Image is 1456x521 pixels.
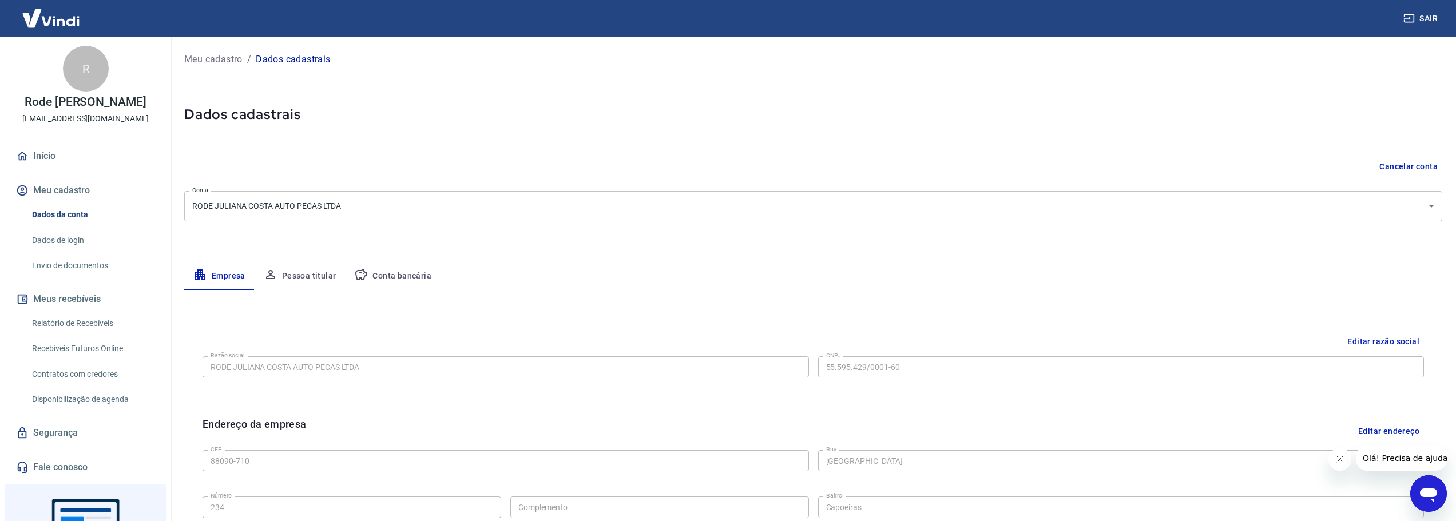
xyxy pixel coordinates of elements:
[211,491,232,500] label: Número
[14,178,157,203] button: Meu cadastro
[27,388,157,411] a: Disponibilização de agenda
[255,263,346,290] button: Pessoa titular
[1375,156,1442,177] button: Cancelar conta
[192,186,208,194] label: Conta
[1410,475,1447,512] iframe: Botão para abrir a janela de mensagens
[14,287,157,312] button: Meus recebíveis
[184,263,255,290] button: Empresa
[203,416,307,446] h6: Endereço da empresa
[7,8,96,17] span: Olá! Precisa de ajuda?
[22,113,149,125] p: [EMAIL_ADDRESS][DOMAIN_NAME]
[247,53,251,66] p: /
[25,96,146,108] p: Rode [PERSON_NAME]
[1356,446,1447,471] iframe: Mensagem da empresa
[27,254,157,277] a: Envio de documentos
[14,144,157,169] a: Início
[184,53,243,66] a: Meu cadastro
[826,445,837,454] label: Rua
[211,351,244,360] label: Razão social
[1354,416,1424,446] button: Editar endereço
[826,351,841,360] label: CNPJ
[1328,448,1351,471] iframe: Fechar mensagem
[256,53,330,66] p: Dados cadastrais
[27,312,157,335] a: Relatório de Recebíveis
[27,337,157,360] a: Recebíveis Futuros Online
[27,363,157,386] a: Contratos com credores
[184,105,1442,124] h5: Dados cadastrais
[27,203,157,226] a: Dados da conta
[1401,8,1442,29] button: Sair
[184,191,1442,221] div: RODE JULIANA COSTA AUTO PECAS LTDA
[27,229,157,252] a: Dados de login
[14,455,157,480] a: Fale conosco
[211,445,221,454] label: CEP
[345,263,441,290] button: Conta bancária
[63,46,109,92] div: R
[826,491,842,500] label: Bairro
[14,1,88,35] img: Vindi
[1343,331,1424,352] button: Editar razão social
[14,420,157,446] a: Segurança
